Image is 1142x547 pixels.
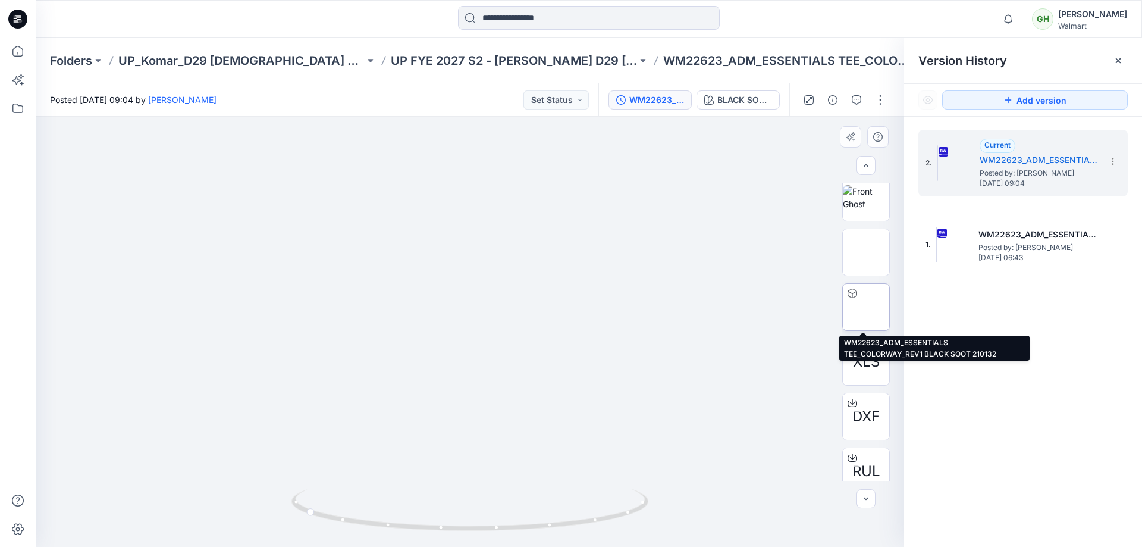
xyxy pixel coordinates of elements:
img: WM22623_ADM_ESSENTIALS TEE_COLORWAY [936,227,937,262]
span: Version History [918,54,1007,68]
span: Posted by: Gayan Hettiarachchi [980,167,1099,179]
div: GH [1032,8,1053,30]
a: UP_Komar_D29 [DEMOGRAPHIC_DATA] Sleep [118,52,365,69]
button: Details [823,90,842,110]
span: 2. [925,158,932,168]
img: Front Ghost [843,185,889,210]
span: [DATE] 09:04 [980,179,1099,187]
div: WM22623_ADM_ESSENTIALS TEE_COLORWAY_REV1 [629,93,684,107]
button: WM22623_ADM_ESSENTIALS TEE_COLORWAY_REV1 [608,90,692,110]
span: Posted [DATE] 09:04 by [50,93,217,106]
p: WM22623_ADM_ESSENTIALS TEE_COLORWAY [663,52,909,69]
button: Close [1113,56,1123,65]
span: [DATE] 06:43 [978,254,1097,262]
h5: WM22623_ADM_ESSENTIALS TEE_COLORWAY_REV1 [980,153,1099,167]
a: [PERSON_NAME] [148,95,217,105]
button: BLACK SOOT 210132 [697,90,780,110]
a: UP FYE 2027 S2 - [PERSON_NAME] D29 [DEMOGRAPHIC_DATA] Sleepwear [391,52,637,69]
div: [PERSON_NAME] [1058,7,1127,21]
div: Walmart [1058,21,1127,30]
span: DXF [852,406,880,427]
span: Current [984,140,1011,149]
h5: WM22623_ADM_ESSENTIALS TEE_COLORWAY [978,227,1097,242]
span: Posted by: Gayan Hettiarachchi [978,242,1097,254]
button: Show Hidden Versions [918,90,937,110]
img: WM22623_ADM_ESSENTIALS TEE_COLORWAY_REV1 [937,145,938,181]
span: RUL [852,461,880,482]
button: Add version [942,90,1128,110]
span: XLS [853,351,880,373]
div: BLACK SOOT 210132 [717,93,772,107]
span: 1. [925,239,931,250]
a: Folders [50,52,92,69]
